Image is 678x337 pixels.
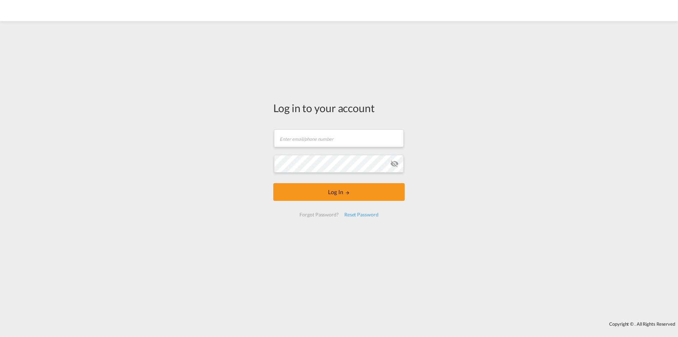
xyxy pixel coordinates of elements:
div: Forgot Password? [297,208,341,221]
md-icon: icon-eye-off [390,159,399,168]
button: LOGIN [273,183,405,201]
div: Reset Password [341,208,381,221]
input: Enter email/phone number [274,129,404,147]
div: Log in to your account [273,100,405,115]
